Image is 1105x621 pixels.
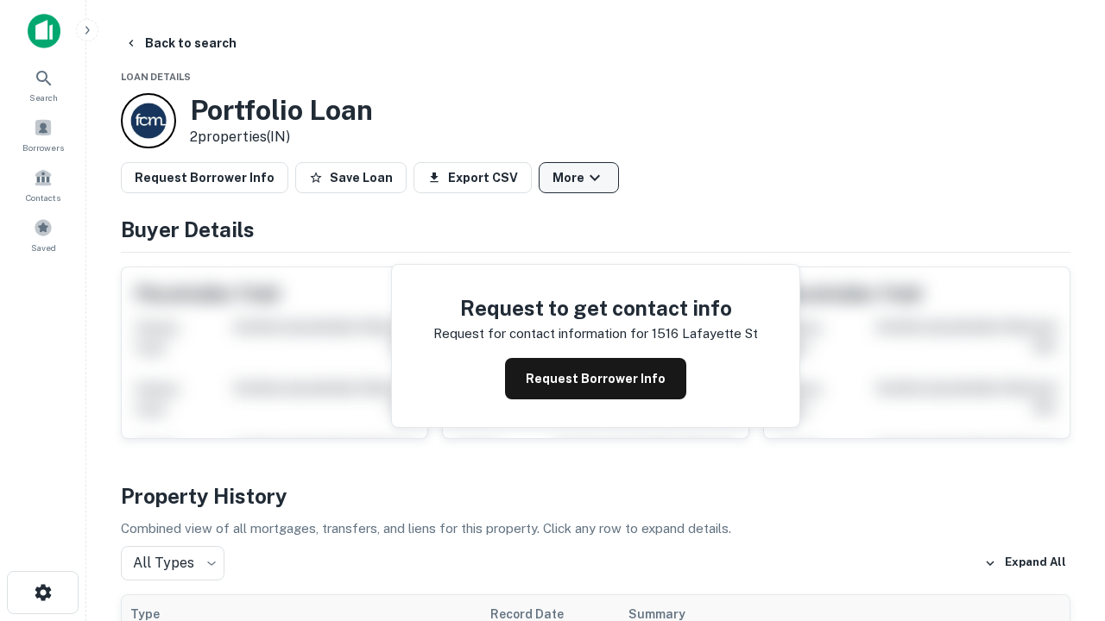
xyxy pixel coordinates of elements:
h4: Property History [121,480,1070,511]
button: More [539,162,619,193]
a: Borrowers [5,111,81,158]
button: Export CSV [414,162,532,193]
iframe: Chat Widget [1019,483,1105,566]
a: Search [5,61,81,108]
button: Back to search [117,28,243,59]
p: 2 properties (IN) [190,127,373,147]
span: Loan Details [121,72,191,82]
button: Request Borrower Info [505,358,686,399]
img: capitalize-icon.png [28,14,60,48]
h4: Buyer Details [121,214,1070,245]
div: All Types [121,546,224,580]
button: Expand All [980,550,1070,576]
span: Contacts [26,191,60,204]
p: Combined view of all mortgages, transfers, and liens for this property. Click any row to expand d... [121,518,1070,539]
span: Saved [31,241,56,254]
p: 1516 lafayette st [652,323,758,344]
h4: Request to get contact info [433,292,758,323]
span: Borrowers [22,141,64,154]
a: Saved [5,211,81,258]
a: Contacts [5,161,81,208]
button: Save Loan [295,162,407,193]
button: Request Borrower Info [121,162,288,193]
span: Search [29,91,58,104]
p: Request for contact information for [433,323,648,344]
h3: Portfolio Loan [190,94,373,127]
